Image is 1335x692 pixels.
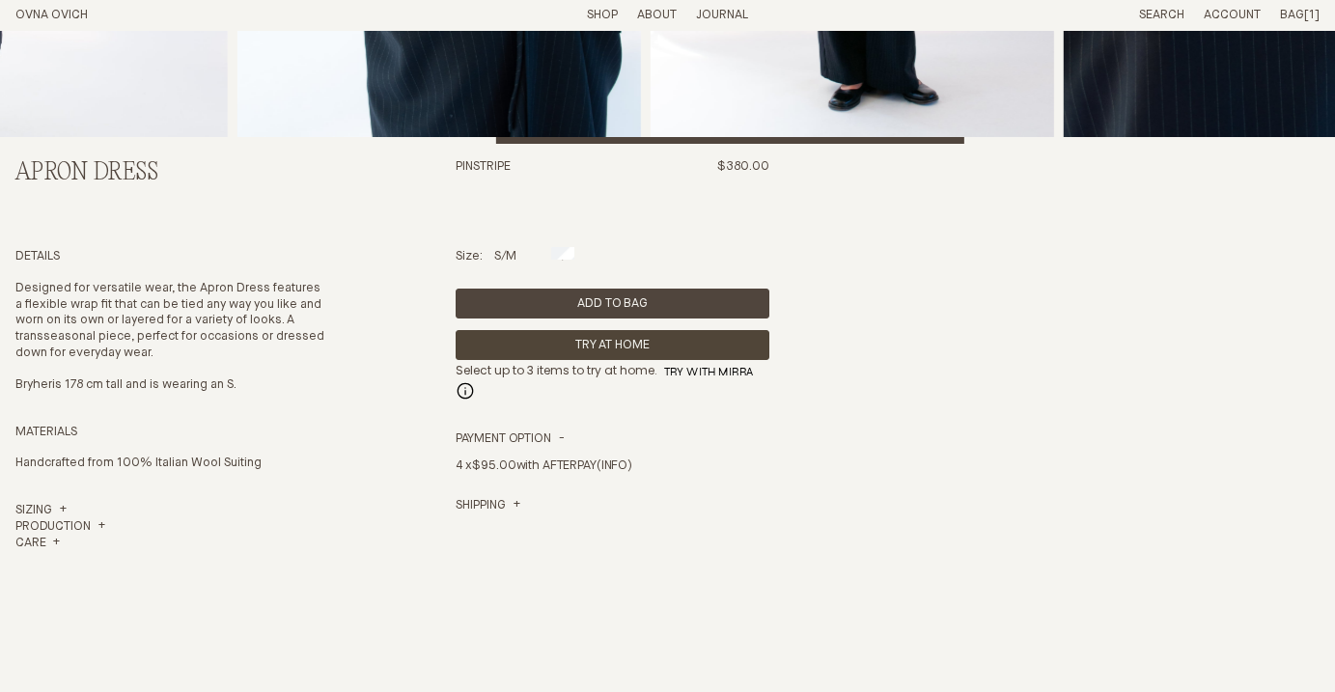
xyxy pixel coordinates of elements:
a: Home [15,9,88,21]
p: Designed for versatile wear, the Apron Dress features a flexible wrap fit that can be tied any wa... [15,281,330,362]
summary: Care [15,536,60,552]
summary: About [637,8,677,24]
div: Keywords by Traffic [213,114,325,126]
label: M/L [551,250,573,263]
a: Shop [587,9,618,21]
span: [1] [1304,9,1320,21]
summary: Production [15,519,105,536]
span: $380.00 [717,160,769,173]
span: is 178 cm tall and is wearing an S. [52,378,236,391]
h2: Apron Dress [15,159,330,187]
span: Bryher [15,378,52,391]
h3: Pinstripe [456,159,511,234]
div: v 4.0.25 [54,31,95,46]
span: $95.00 [472,459,515,472]
h4: Details [15,249,330,265]
img: website_grey.svg [31,50,46,66]
button: Try At Home [456,330,770,360]
p: Size: [456,249,483,265]
div: Domain Overview [73,114,173,126]
div: 4 x with AFTERPAY [456,447,770,498]
img: mirra logo [660,347,757,396]
a: (INFO) [597,459,632,472]
h4: Materials [15,425,330,441]
img: info icon [456,381,475,401]
a: Shipping [456,498,520,514]
img: logo_orange.svg [31,31,46,46]
span: Bag [1280,9,1304,21]
summary: Payment Option [456,431,565,448]
a: Sizing [15,503,67,519]
p: Handcrafted from 100% Italian Wool Suiting [15,456,330,472]
a: Search [1139,9,1184,21]
img: tab_keywords_by_traffic_grey.svg [192,112,208,127]
div: Select up to 3 items to try at home. [456,362,770,401]
button: Add product to cart [456,289,770,318]
a: Account [1204,9,1261,21]
img: tab_domain_overview_orange.svg [52,112,68,127]
div: Domain: [DOMAIN_NAME] [50,50,212,66]
a: Journal [696,9,748,21]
